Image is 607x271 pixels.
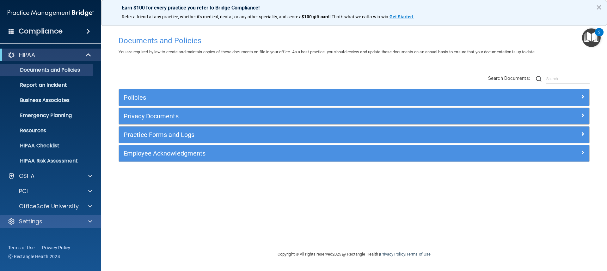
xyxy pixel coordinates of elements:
p: HIPAA Checklist [4,143,90,149]
p: OSHA [19,172,35,180]
span: You are required by law to create and maintain copies of these documents on file in your office. ... [119,50,536,54]
a: OfficeSafe University [8,203,92,210]
p: Resources [4,127,90,134]
h4: Compliance [19,27,63,36]
p: Business Associates [4,97,90,103]
p: HIPAA [19,51,35,59]
a: Practice Forms and Logs [124,130,585,140]
p: Settings [19,218,42,225]
span: Refer a friend at any practice, whether it's medical, dental, or any other speciality, and score a [122,14,302,19]
p: OfficeSafe University [19,203,79,210]
a: Policies [124,92,585,103]
p: Emergency Planning [4,112,90,119]
a: Get Started [389,14,414,19]
span: ! That's what we call a win-win. [329,14,389,19]
a: Privacy Documents [124,111,585,121]
span: Search Documents: [488,75,530,81]
h5: Practice Forms and Logs [124,131,467,138]
strong: Get Started [389,14,413,19]
div: 2 [598,32,600,40]
span: Ⓒ Rectangle Health 2024 [8,253,60,260]
div: Copyright © All rights reserved 2025 @ Rectangle Health | | [239,244,469,264]
h5: Privacy Documents [124,113,467,120]
strong: $100 gift card [302,14,329,19]
a: HIPAA [8,51,92,59]
h4: Documents and Policies [119,37,590,45]
p: Documents and Policies [4,67,90,73]
p: PCI [19,187,28,195]
a: Privacy Policy [380,252,405,256]
a: Privacy Policy [42,244,71,251]
h5: Policies [124,94,467,101]
a: Settings [8,218,92,225]
a: PCI [8,187,92,195]
h5: Employee Acknowledgments [124,150,467,157]
a: OSHA [8,172,92,180]
p: Earn $100 for every practice you refer to Bridge Compliance! [122,5,586,11]
a: Terms of Use [406,252,431,256]
img: PMB logo [8,7,94,19]
input: Search [546,74,590,84]
button: Open Resource Center, 2 new notifications [582,28,601,47]
p: Report an Incident [4,82,90,88]
img: ic-search.3b580494.png [536,76,542,82]
a: Employee Acknowledgments [124,148,585,158]
a: Terms of Use [8,244,34,251]
p: HIPAA Risk Assessment [4,158,90,164]
button: Close [596,2,602,12]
